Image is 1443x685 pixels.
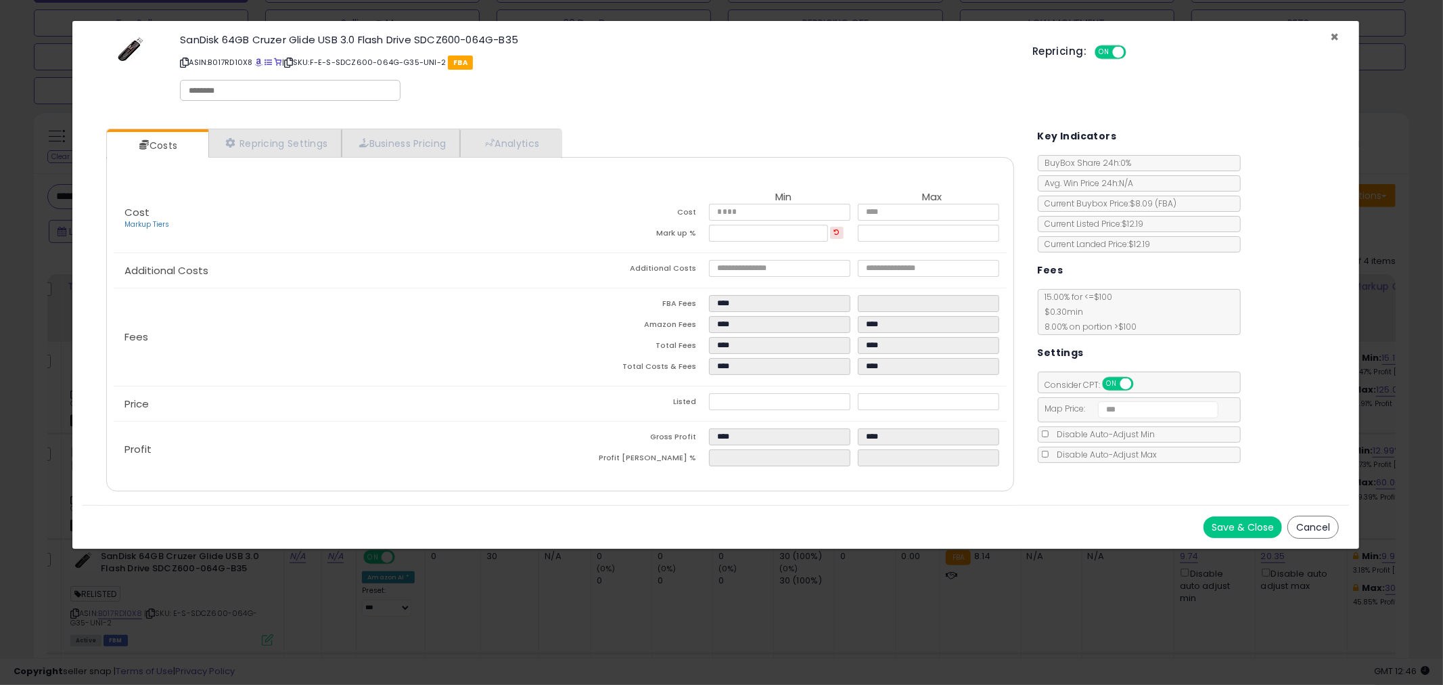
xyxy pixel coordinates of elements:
[1038,403,1219,414] span: Map Price:
[1131,378,1153,390] span: OFF
[1038,306,1084,317] span: $0.30 min
[1124,47,1146,58] span: OFF
[342,129,460,157] a: Business Pricing
[1103,378,1120,390] span: ON
[1038,238,1151,250] span: Current Landed Price: $12.19
[1204,516,1282,538] button: Save & Close
[255,57,262,68] a: BuyBox page
[709,192,858,204] th: Min
[1155,198,1177,209] span: ( FBA )
[124,219,169,229] a: Markup Tiers
[114,332,560,342] p: Fees
[1038,262,1063,279] h5: Fees
[107,132,207,159] a: Costs
[1038,128,1117,145] h5: Key Indicators
[114,265,560,276] p: Additional Costs
[180,35,1012,45] h3: SanDisk 64GB Cruzer Glide USB 3.0 Flash Drive SDCZ600-064G-B35
[560,428,709,449] td: Gross Profit
[1038,291,1137,332] span: 15.00 % for <= $100
[560,358,709,379] td: Total Costs & Fees
[1051,428,1155,440] span: Disable Auto-Adjust Min
[1330,27,1339,47] span: ×
[560,204,709,225] td: Cost
[274,57,281,68] a: Your listing only
[858,192,1007,204] th: Max
[114,444,560,455] p: Profit
[1038,177,1134,189] span: Avg. Win Price 24h: N/A
[560,225,709,246] td: Mark up %
[265,57,272,68] a: All offer listings
[111,35,152,66] img: 31eNfEcBzSL._SL60_.jpg
[1038,345,1084,361] h5: Settings
[460,129,560,157] a: Analytics
[1038,379,1151,391] span: Consider CPT:
[1096,47,1113,58] span: ON
[114,207,560,230] p: Cost
[1038,198,1177,209] span: Current Buybox Price:
[448,56,473,70] span: FBA
[1038,218,1144,229] span: Current Listed Price: $12.19
[560,260,709,281] td: Additional Costs
[180,51,1012,73] p: ASIN: B017RD10X8 | SKU: F-E-S-SDCZ600-064G-G35-UNI-2
[560,316,709,337] td: Amazon Fees
[1130,198,1177,209] span: $8.09
[1051,449,1158,460] span: Disable Auto-Adjust Max
[1032,46,1086,57] h5: Repricing:
[560,295,709,316] td: FBA Fees
[560,449,709,470] td: Profit [PERSON_NAME] %
[1038,157,1132,169] span: BuyBox Share 24h: 0%
[560,337,709,358] td: Total Fees
[208,129,342,157] a: Repricing Settings
[114,399,560,410] p: Price
[1287,516,1339,539] button: Cancel
[1038,321,1137,332] span: 8.00 % on portion > $100
[560,393,709,414] td: Listed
